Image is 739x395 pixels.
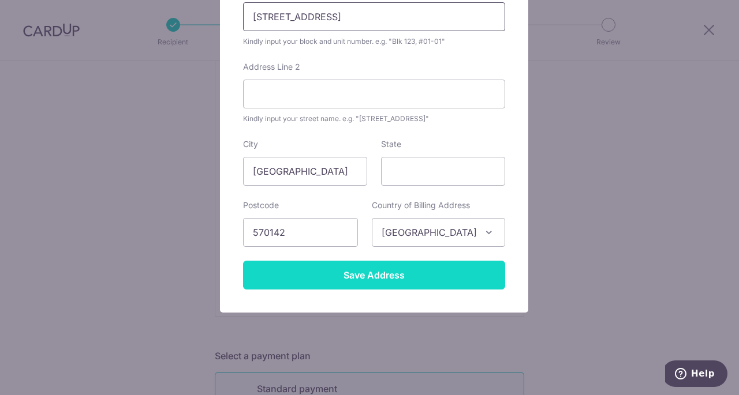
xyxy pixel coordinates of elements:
[665,360,727,389] iframe: Opens a widget where you can find more information
[372,200,470,211] label: Country of Billing Address
[243,113,505,125] div: Kindly input your street name. e.g. "[STREET_ADDRESS]"
[243,200,279,211] label: Postcode
[243,261,505,289] input: Save Address
[372,218,505,247] span: Singapore
[243,61,300,73] label: Address Line 2
[381,138,401,150] label: State
[372,219,505,246] span: Singapore
[243,138,258,150] label: City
